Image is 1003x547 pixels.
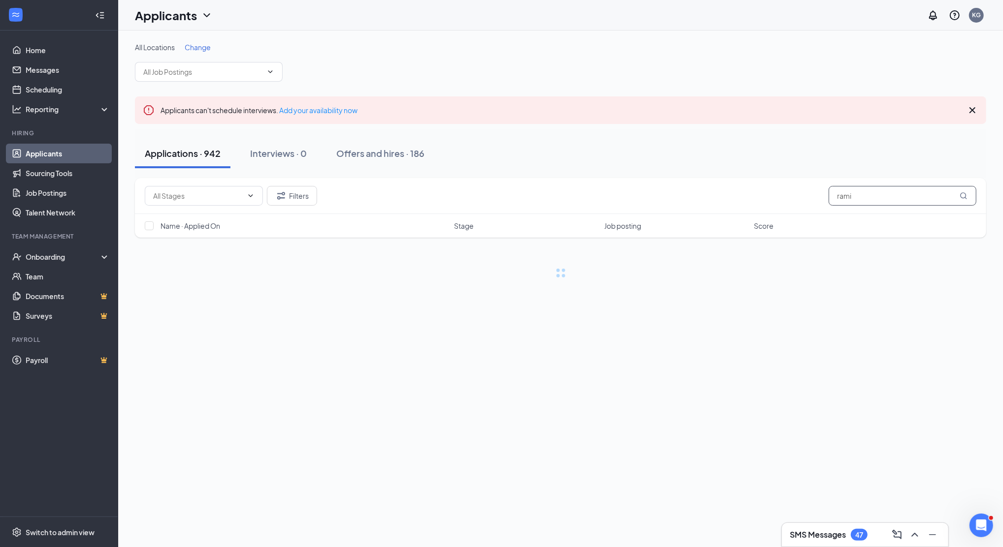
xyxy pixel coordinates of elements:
iframe: Intercom live chat [970,514,993,537]
svg: Filter [275,190,287,202]
svg: ComposeMessage [891,529,903,541]
h1: Applicants [135,7,197,24]
div: Interviews · 0 [250,147,307,159]
svg: Collapse [95,10,105,20]
a: Scheduling [26,80,110,99]
div: Hiring [12,129,108,137]
div: Onboarding [26,252,101,262]
div: Team Management [12,232,108,241]
a: Job Postings [26,183,110,203]
a: SurveysCrown [26,306,110,326]
svg: WorkstreamLogo [11,10,21,20]
button: ComposeMessage [889,527,905,543]
svg: Cross [967,104,978,116]
svg: Settings [12,527,22,537]
div: 47 [855,531,863,539]
a: Messages [26,60,110,80]
span: Change [185,43,211,52]
h3: SMS Messages [790,529,846,540]
input: Search in applications [829,186,976,206]
span: Job posting [604,221,641,231]
a: Talent Network [26,203,110,222]
svg: ChevronDown [247,192,255,200]
a: Applicants [26,144,110,163]
a: Team [26,267,110,286]
a: DocumentsCrown [26,286,110,306]
a: PayrollCrown [26,350,110,370]
svg: ChevronDown [201,9,213,21]
span: Stage [454,221,474,231]
button: ChevronUp [907,527,923,543]
div: Payroll [12,335,108,344]
span: Score [754,221,774,231]
span: Name · Applied On [161,221,220,231]
a: Sourcing Tools [26,163,110,183]
div: KG [972,11,981,19]
a: Add your availability now [279,106,357,115]
svg: UserCheck [12,252,22,262]
input: All Job Postings [143,66,262,77]
svg: Minimize [927,529,938,541]
div: Applications · 942 [145,147,221,159]
button: Filter Filters [267,186,317,206]
svg: ChevronDown [266,68,274,76]
span: All Locations [135,43,175,52]
svg: MagnifyingGlass [960,192,968,200]
svg: ChevronUp [909,529,921,541]
button: Minimize [925,527,940,543]
svg: Notifications [927,9,939,21]
svg: Analysis [12,104,22,114]
div: Switch to admin view [26,527,95,537]
svg: QuestionInfo [949,9,961,21]
div: Offers and hires · 186 [336,147,424,159]
div: Reporting [26,104,110,114]
span: Applicants can't schedule interviews. [161,106,357,115]
svg: Error [143,104,155,116]
input: All Stages [153,190,243,201]
a: Home [26,40,110,60]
